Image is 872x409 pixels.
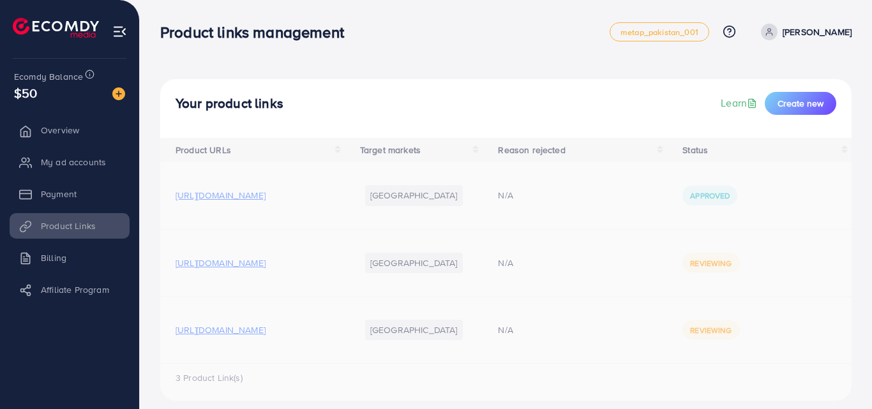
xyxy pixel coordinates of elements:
button: Create new [765,92,836,115]
a: Learn [721,96,760,110]
span: metap_pakistan_001 [620,28,698,36]
h3: Product links management [160,23,354,41]
p: [PERSON_NAME] [783,24,852,40]
h4: Your product links [176,96,283,112]
span: Create new [778,97,823,110]
img: image [112,87,125,100]
img: menu [112,24,127,39]
span: Ecomdy Balance [14,70,83,83]
a: metap_pakistan_001 [610,22,709,41]
img: logo [13,18,99,38]
span: $50 [14,84,37,102]
a: [PERSON_NAME] [756,24,852,40]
